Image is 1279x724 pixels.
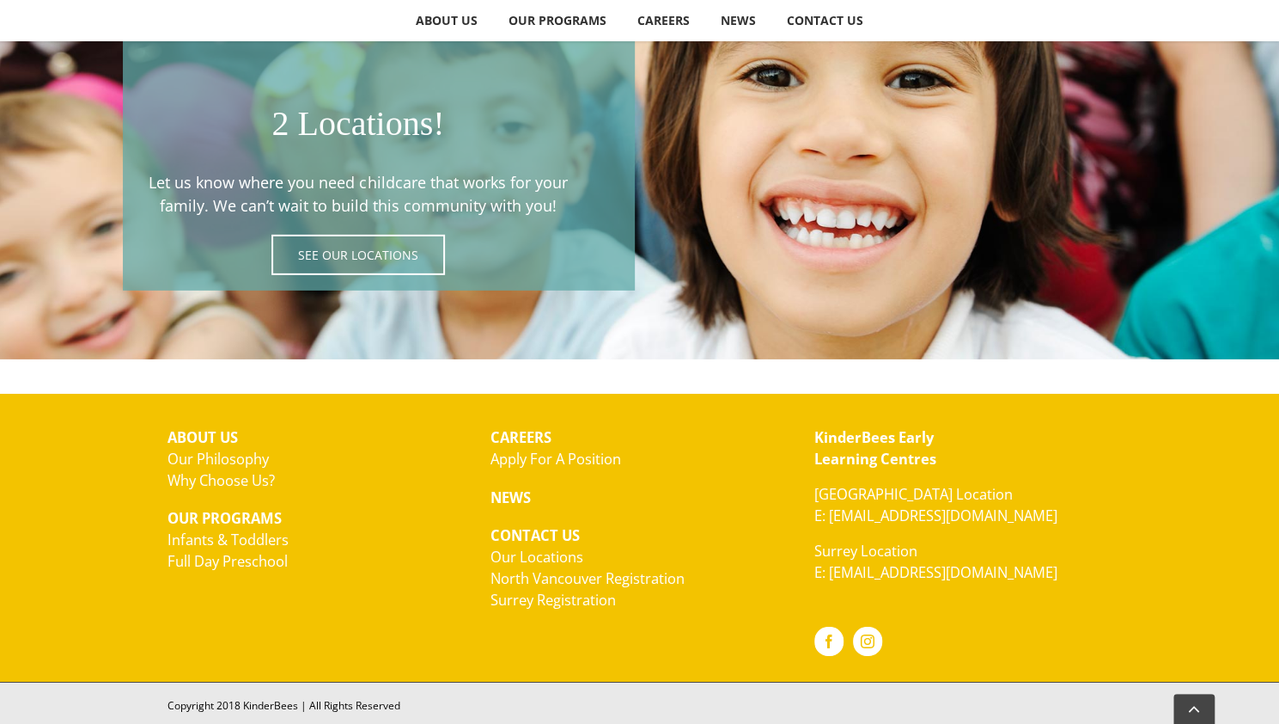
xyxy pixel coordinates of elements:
a: KinderBees EarlyLearning Centres [814,427,936,469]
span: CONTACT US [787,15,863,27]
strong: NEWS [490,488,531,507]
a: CAREERS [623,3,705,38]
a: ABOUT US [401,3,493,38]
strong: OUR PROGRAMS [167,508,282,528]
a: Infants & Toddlers [167,530,289,549]
a: Our Locations [490,547,583,567]
p: [GEOGRAPHIC_DATA] Location [814,484,1112,527]
span: CAREERS [637,15,690,27]
strong: KinderBees Early Learning Centres [814,427,936,469]
a: Instagram [853,627,882,656]
span: NEWS [721,15,756,27]
a: Surrey Registration [490,590,616,610]
a: North Vancouver Registration [490,568,685,588]
a: Full Day Preschool [167,551,288,571]
a: OUR PROGRAMS [494,3,622,38]
span: ABOUT US [416,15,478,27]
a: E: [EMAIL_ADDRESS][DOMAIN_NAME] [814,562,1057,582]
a: Our Philosophy [167,449,269,469]
strong: ABOUT US [167,427,238,447]
strong: CONTACT US [490,525,580,545]
a: Why Choose Us? [167,470,275,490]
a: NEWS [706,3,771,38]
a: Apply For A Position [490,449,621,469]
div: Copyright 2018 KinderBees | All Rights Reserved [167,698,1112,714]
a: E: [EMAIL_ADDRESS][DOMAIN_NAME] [814,506,1057,525]
a: Facebook [814,627,844,656]
p: Surrey Location [814,541,1112,584]
strong: CAREERS [490,427,551,447]
span: OUR PROGRAMS [509,15,606,27]
a: CONTACT US [772,3,879,38]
